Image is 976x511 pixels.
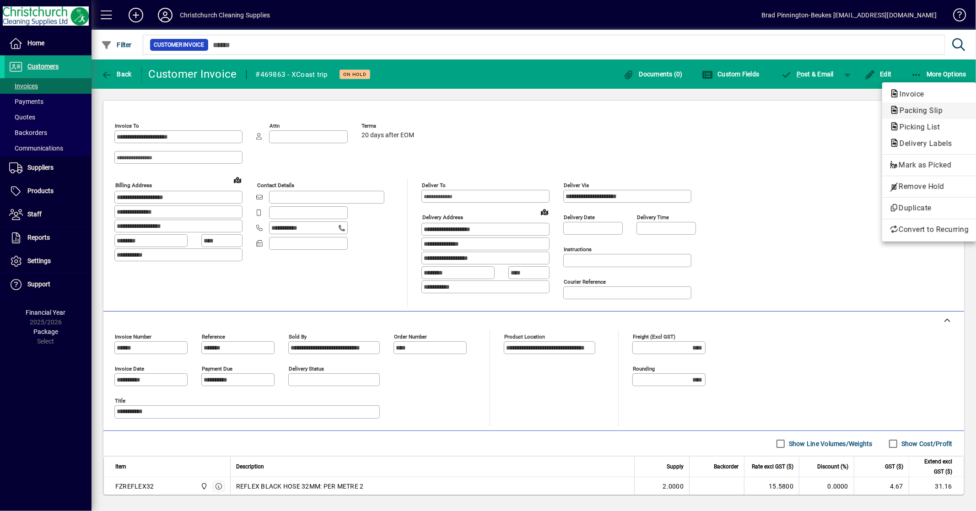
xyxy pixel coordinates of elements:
[890,106,947,115] span: Packing Slip
[890,203,969,214] span: Duplicate
[890,139,957,148] span: Delivery Labels
[890,90,929,98] span: Invoice
[890,181,969,192] span: Remove Hold
[890,160,969,171] span: Mark as Picked
[890,123,944,131] span: Picking List
[890,224,969,235] span: Convert to Recurring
